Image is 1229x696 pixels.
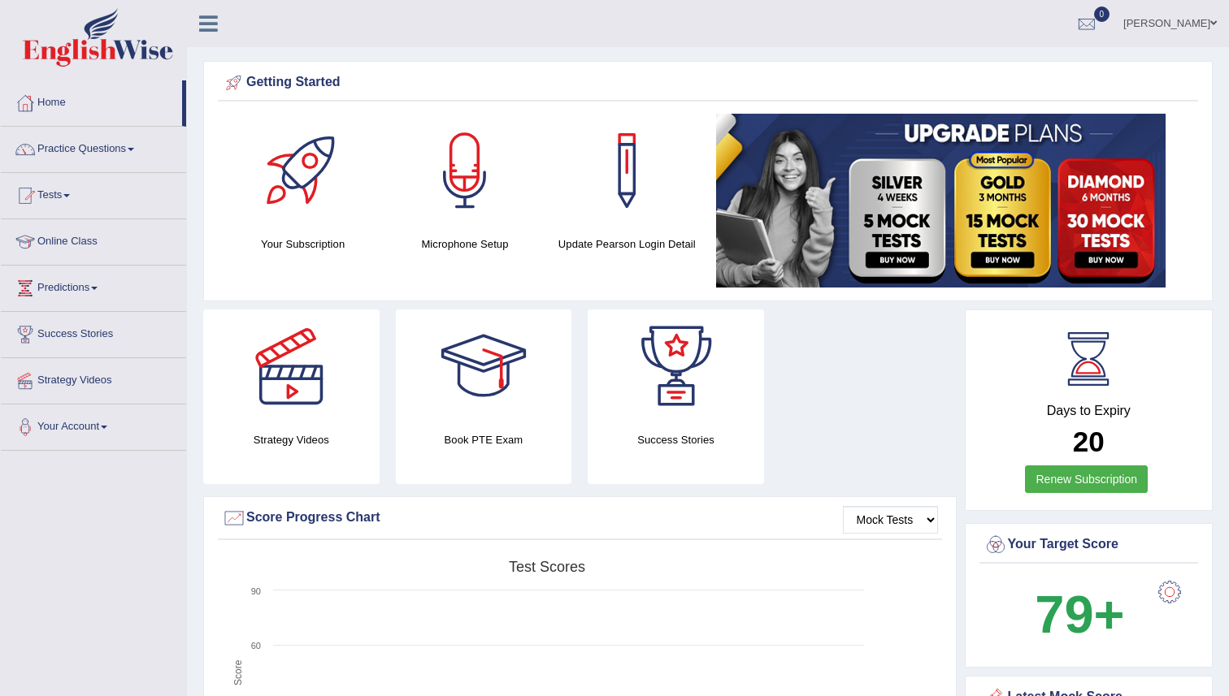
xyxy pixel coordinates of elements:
[1035,585,1124,644] b: 79+
[1025,465,1148,493] a: Renew Subscription
[1,127,186,167] a: Practice Questions
[1,404,186,445] a: Your Account
[1,80,182,121] a: Home
[984,404,1195,418] h4: Days to Expiry
[1,219,186,260] a: Online Class
[1094,6,1110,22] span: 0
[392,236,537,253] h4: Microphone Setup
[716,114,1166,287] img: small5.jpg
[1073,426,1105,457] b: 20
[251,641,261,651] text: 60
[1,358,186,399] a: Strategy Videos
[1,312,186,352] a: Success Stories
[984,533,1195,557] div: Your Target Score
[509,559,585,575] tspan: Test scores
[232,659,244,685] tspan: Score
[251,586,261,596] text: 90
[230,236,376,253] h4: Your Subscription
[203,431,380,448] h4: Strategy Videos
[1,266,186,306] a: Predictions
[588,431,764,448] h4: Success Stories
[222,71,1194,95] div: Getting Started
[222,506,938,530] div: Score Progress Chart
[554,236,700,253] h4: Update Pearson Login Detail
[396,431,572,448] h4: Book PTE Exam
[1,173,186,214] a: Tests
